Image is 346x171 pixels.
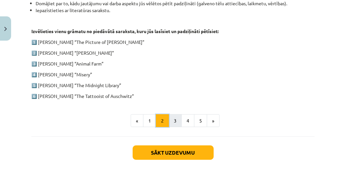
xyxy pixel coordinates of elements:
[31,60,315,67] p: 3️⃣ [PERSON_NAME] “Animal Farm”
[31,114,315,127] nav: Page navigation example
[143,114,156,127] button: 1
[31,93,315,100] p: 6️⃣ [PERSON_NAME] “The Tattooist of Auschwitz”
[133,145,214,160] button: Sākt uzdevumu
[207,114,220,127] button: »
[31,71,315,78] p: 4️⃣ [PERSON_NAME] “Misery”
[194,114,207,127] button: 5
[36,7,315,14] li: Iepazīstieties ar literatūras sarakstu.
[181,114,194,127] button: 4
[31,28,219,34] strong: Izvēlieties vienu grāmatu no piedāvātā saraksta, kuru jūs lasīsiet un padziļināti pētīsiet:
[31,49,315,56] p: 2️⃣ [PERSON_NAME] “[PERSON_NAME]”
[31,82,315,89] p: 5️⃣ [PERSON_NAME] “The Midnight Library”
[31,39,315,46] p: 1️⃣ [PERSON_NAME] “The Picture of [PERSON_NAME]”
[131,114,143,127] button: «
[156,114,169,127] button: 2
[4,27,7,31] img: icon-close-lesson-0947bae3869378f0d4975bcd49f059093ad1ed9edebbc8119c70593378902aed.svg
[169,114,182,127] button: 3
